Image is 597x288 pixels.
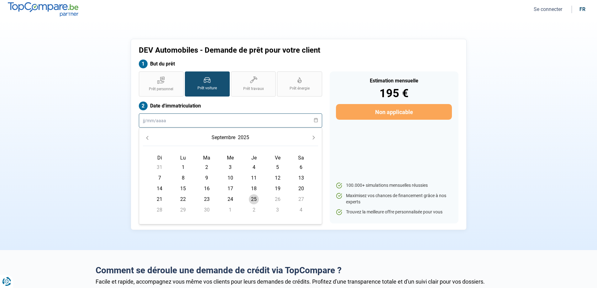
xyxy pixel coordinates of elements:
span: 5 [273,162,283,172]
li: Trouvez la meilleure offre personnalisée pour vous [336,209,452,215]
li: 100.000+ simulations mensuelles réussies [336,182,452,189]
td: 23 [195,194,218,205]
td: 5 [266,162,289,173]
span: 1 [178,162,188,172]
span: 2 [249,205,259,215]
span: Prêt travaux [243,86,264,92]
span: 11 [249,173,259,183]
span: 26 [273,194,283,204]
h1: DEV Automobiles - Demande de prêt pour votre client [139,46,377,55]
td: 12 [266,173,289,183]
td: 27 [289,194,313,205]
td: 24 [218,194,242,205]
td: 22 [171,194,195,205]
span: Lu [180,155,186,161]
h2: Comment se déroule une demande de crédit via TopCompare ? [96,265,502,276]
span: Je [251,155,257,161]
td: 2 [242,205,266,215]
div: 195 € [336,88,452,99]
label: Date d'immatriculation [139,102,322,110]
span: Ve [275,155,280,161]
input: jj/mm/aaaa [139,113,322,128]
span: 27 [296,194,306,204]
span: 21 [154,194,165,204]
span: 7 [154,173,165,183]
span: Ma [203,155,210,161]
span: Prêt personnel [149,86,173,92]
span: Sa [298,155,304,161]
td: 1 [218,205,242,215]
td: 3 [218,162,242,173]
td: 11 [242,173,266,183]
td: 31 [148,162,171,173]
div: Choose Date [139,128,322,224]
span: 6 [296,162,306,172]
span: Di [157,155,162,161]
button: Choose Year [237,132,250,143]
span: 4 [296,205,306,215]
button: Choose Month [210,132,237,143]
span: Prêt voiture [197,86,217,91]
button: Se connecter [532,6,564,13]
span: 17 [225,184,235,194]
td: 8 [171,173,195,183]
img: TopCompare.be [8,2,78,16]
div: Estimation mensuelle [336,78,452,83]
span: 25 [249,194,259,204]
button: Previous Month [143,133,152,142]
td: 21 [148,194,171,205]
button: Next Month [309,133,318,142]
label: But du prêt [139,60,322,68]
span: 13 [296,173,306,183]
div: fr [579,6,585,12]
td: 3 [266,205,289,215]
td: 4 [289,205,313,215]
span: 19 [273,184,283,194]
span: 2 [202,162,212,172]
span: 24 [225,194,235,204]
span: 23 [202,194,212,204]
span: 10 [225,173,235,183]
td: 26 [266,194,289,205]
span: 15 [178,184,188,194]
td: 18 [242,183,266,194]
td: 20 [289,183,313,194]
span: 28 [154,205,165,215]
td: 9 [195,173,218,183]
td: 14 [148,183,171,194]
span: 16 [202,184,212,194]
span: 9 [202,173,212,183]
span: 12 [273,173,283,183]
td: 13 [289,173,313,183]
td: 1 [171,162,195,173]
span: 1 [225,205,235,215]
span: 18 [249,184,259,194]
td: 17 [218,183,242,194]
span: 8 [178,173,188,183]
td: 30 [195,205,218,215]
span: 22 [178,194,188,204]
span: 20 [296,184,306,194]
li: Maximisez vos chances de financement grâce à nos experts [336,193,452,205]
span: 30 [202,205,212,215]
td: 2 [195,162,218,173]
td: 7 [148,173,171,183]
button: Non applicable [336,104,452,120]
span: 3 [273,205,283,215]
span: 4 [249,162,259,172]
td: 16 [195,183,218,194]
td: 10 [218,173,242,183]
td: 29 [171,205,195,215]
span: Me [227,155,234,161]
span: 29 [178,205,188,215]
td: 25 [242,194,266,205]
div: Facile et rapide, accompagnez vous même vos clients pour leurs demandes de crédits. Profitez d'un... [96,278,502,285]
td: 19 [266,183,289,194]
td: 6 [289,162,313,173]
span: 14 [154,184,165,194]
span: 3 [225,162,235,172]
td: 28 [148,205,171,215]
span: Prêt énergie [290,86,310,91]
span: 31 [154,162,165,172]
td: 4 [242,162,266,173]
